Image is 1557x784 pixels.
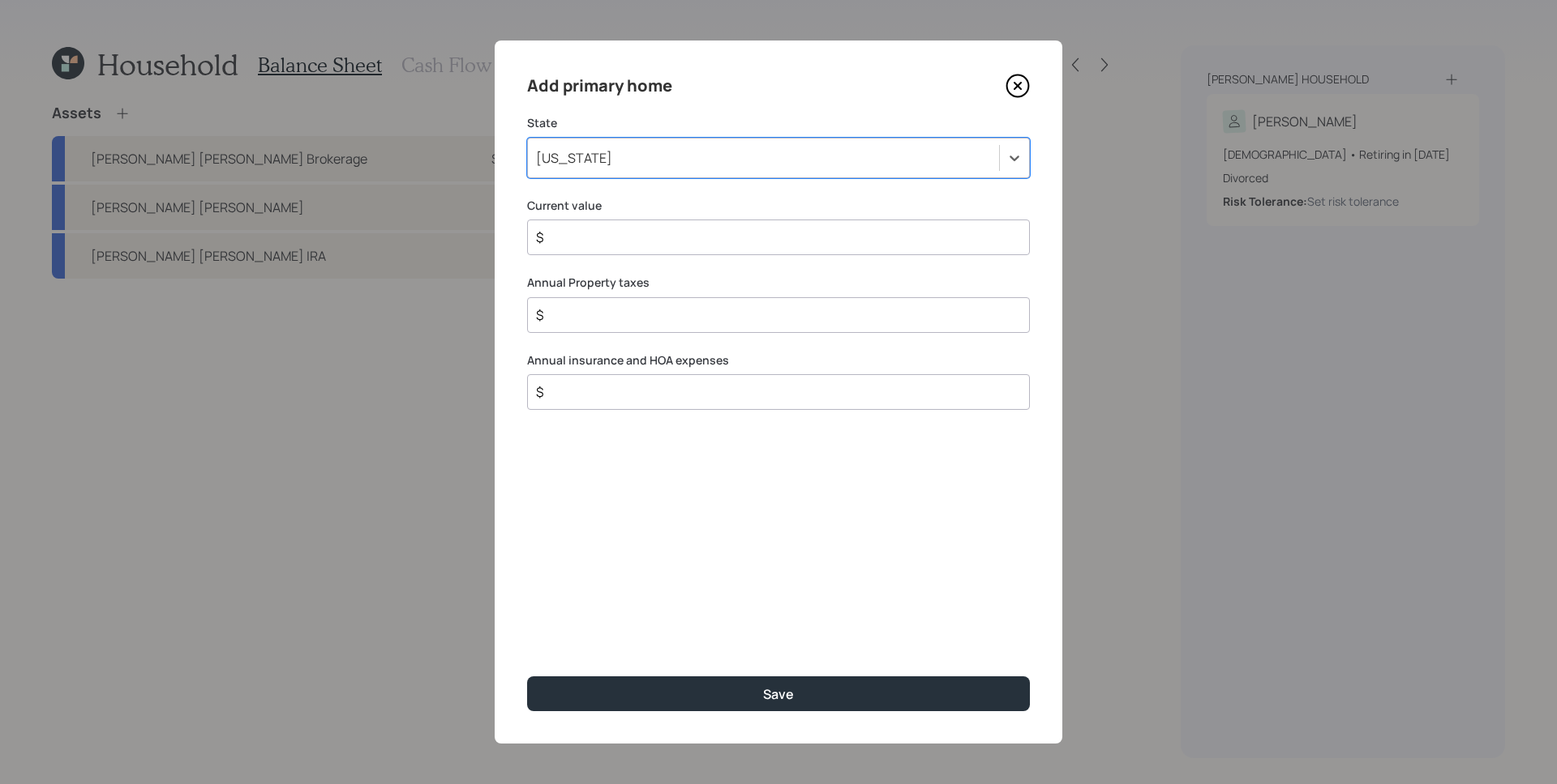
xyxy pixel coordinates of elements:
button: Save [527,676,1030,711]
div: [US_STATE] [536,149,612,167]
label: State [527,115,1030,131]
div: Save [763,685,794,703]
h4: Add primary home [527,73,672,99]
label: Annual Property taxes [527,275,1030,291]
label: Current value [527,198,1030,214]
label: Annual insurance and HOA expenses [527,352,1030,369]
